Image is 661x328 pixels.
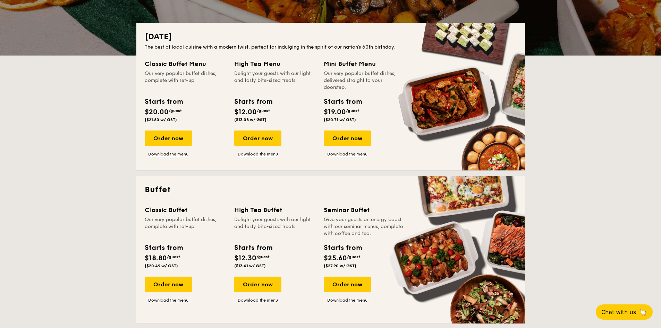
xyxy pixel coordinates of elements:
a: Download the menu [234,151,281,157]
div: Delight your guests with our light and tasty bite-sized treats. [234,216,315,237]
span: $12.30 [234,254,256,262]
h2: Buffet [145,184,517,195]
span: /guest [257,108,270,113]
span: /guest [167,254,180,259]
span: /guest [256,254,270,259]
div: Classic Buffet [145,205,226,215]
button: Chat with us🦙 [596,304,653,320]
span: 🦙 [639,308,647,316]
span: ($20.71 w/ GST) [324,117,356,122]
div: Order now [234,277,281,292]
div: Order now [145,277,192,292]
div: The best of local cuisine with a modern twist, perfect for indulging in the spirit of our nation’... [145,44,517,51]
div: High Tea Buffet [234,205,315,215]
span: ($13.41 w/ GST) [234,263,266,268]
span: $25.60 [324,254,347,262]
span: $19.00 [324,108,346,116]
div: Seminar Buffet [324,205,405,215]
div: Order now [234,131,281,146]
span: ($20.49 w/ GST) [145,263,178,268]
span: /guest [169,108,182,113]
span: Chat with us [601,309,636,316]
div: Give your guests an energy boost with our seminar menus, complete with coffee and tea. [324,216,405,237]
div: Our very popular buffet dishes, complete with set-up. [145,70,226,91]
span: ($21.80 w/ GST) [145,117,177,122]
div: Starts from [234,243,272,253]
span: /guest [346,108,359,113]
div: Our very popular buffet dishes, delivered straight to your doorstep. [324,70,405,91]
span: $18.80 [145,254,167,262]
div: Delight your guests with our light and tasty bite-sized treats. [234,70,315,91]
div: Order now [324,277,371,292]
div: Order now [145,131,192,146]
a: Download the menu [145,297,192,303]
div: Starts from [324,96,362,107]
span: $20.00 [145,108,169,116]
div: Mini Buffet Menu [324,59,405,69]
div: Starts from [324,243,362,253]
span: $12.00 [234,108,257,116]
div: Order now [324,131,371,146]
a: Download the menu [234,297,281,303]
h2: [DATE] [145,31,517,42]
span: /guest [347,254,360,259]
div: Starts from [234,96,272,107]
span: ($27.90 w/ GST) [324,263,356,268]
div: Classic Buffet Menu [145,59,226,69]
a: Download the menu [145,151,192,157]
div: Our very popular buffet dishes, complete with set-up. [145,216,226,237]
span: ($13.08 w/ GST) [234,117,266,122]
div: Starts from [145,96,183,107]
a: Download the menu [324,297,371,303]
div: Starts from [145,243,183,253]
a: Download the menu [324,151,371,157]
div: High Tea Menu [234,59,315,69]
